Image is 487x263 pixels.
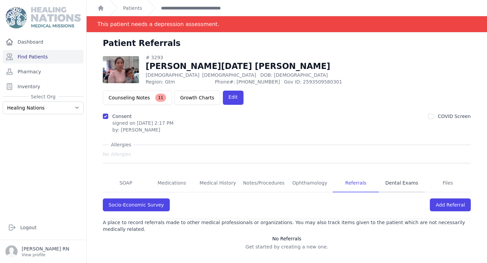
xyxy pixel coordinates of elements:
a: Pharmacy [3,65,84,78]
nav: Tabs [103,174,471,192]
h3: No Referrals [103,235,471,242]
p: A place to record referrals made to other medical professionals or organizations. You may also tr... [103,219,471,233]
h1: [PERSON_NAME][DATE] [PERSON_NAME] [146,61,353,72]
a: Growth Charts [175,91,220,105]
p: signed on [DATE] 2:17 PM [112,120,173,126]
div: This patient needs a depression assessment. [97,16,219,32]
a: [PERSON_NAME] RN View profile [5,245,81,258]
a: Ophthamology [287,174,333,192]
a: Notes/Procedures [241,174,287,192]
a: Inventory [3,80,84,93]
a: Medical History [195,174,241,192]
span: [DEMOGRAPHIC_DATA] [202,72,256,78]
a: Referrals [333,174,379,192]
a: Add Referral [430,198,471,211]
p: [DEMOGRAPHIC_DATA] [146,72,353,78]
span: DOB: [DEMOGRAPHIC_DATA] [260,72,328,78]
span: 11 [155,94,166,102]
a: Socio-Economic Survey [103,198,170,211]
p: [PERSON_NAME] RN [22,245,69,252]
label: Consent [112,114,132,119]
a: Patients [123,5,142,11]
a: Files [425,174,471,192]
span: No Allergies [103,151,131,158]
button: Counseling Notes11 [103,91,172,105]
span: Allergies [108,141,134,148]
span: Phone#: [PHONE_NUMBER] [215,78,280,85]
div: by: [PERSON_NAME] [112,126,173,133]
a: SOAP [103,174,149,192]
p: Get started by creating a new one. [103,243,471,250]
div: # 3293 [146,54,353,61]
div: Notification [87,16,487,32]
img: 9niUZMoP0NsAAAAldEVYdGRhdGU6Y3JlYXRlADIwMjQtMDItMjRUMTU6NTA6MzMrMDA6MDBqlMwaAAAAJXRFWHRkYXRlOm1vZ... [103,56,139,83]
a: Find Patients [3,50,84,64]
a: Medications [149,174,195,192]
a: Dashboard [3,35,84,49]
a: Logout [5,221,81,234]
a: Edit [223,91,243,105]
p: View profile [22,252,69,258]
img: Medical Missions EMR [5,7,80,28]
label: COVID Screen [438,114,471,119]
a: Dental Exams [379,174,425,192]
span: Select Org [28,93,58,100]
span: Gov ID: 2593509580301 [284,78,353,85]
span: Region: Gtm [146,78,211,85]
h1: Patient Referrals [103,38,181,49]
